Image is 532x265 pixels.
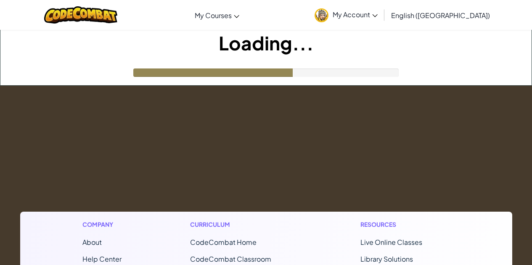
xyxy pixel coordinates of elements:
a: English ([GEOGRAPHIC_DATA]) [387,4,494,26]
a: About [82,238,102,247]
a: Help Center [82,255,122,263]
h1: Resources [360,220,450,229]
a: Library Solutions [360,255,413,263]
span: My Courses [195,11,232,20]
img: avatar [315,8,328,22]
a: Live Online Classes [360,238,422,247]
img: CodeCombat logo [44,6,118,24]
span: English ([GEOGRAPHIC_DATA]) [391,11,490,20]
a: My Courses [191,4,244,26]
h1: Loading... [0,30,532,56]
a: CodeCombat Classroom [190,255,271,263]
a: My Account [310,2,382,28]
h1: Curriculum [190,220,292,229]
span: My Account [333,10,378,19]
span: CodeCombat Home [190,238,257,247]
h1: Company [82,220,122,229]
